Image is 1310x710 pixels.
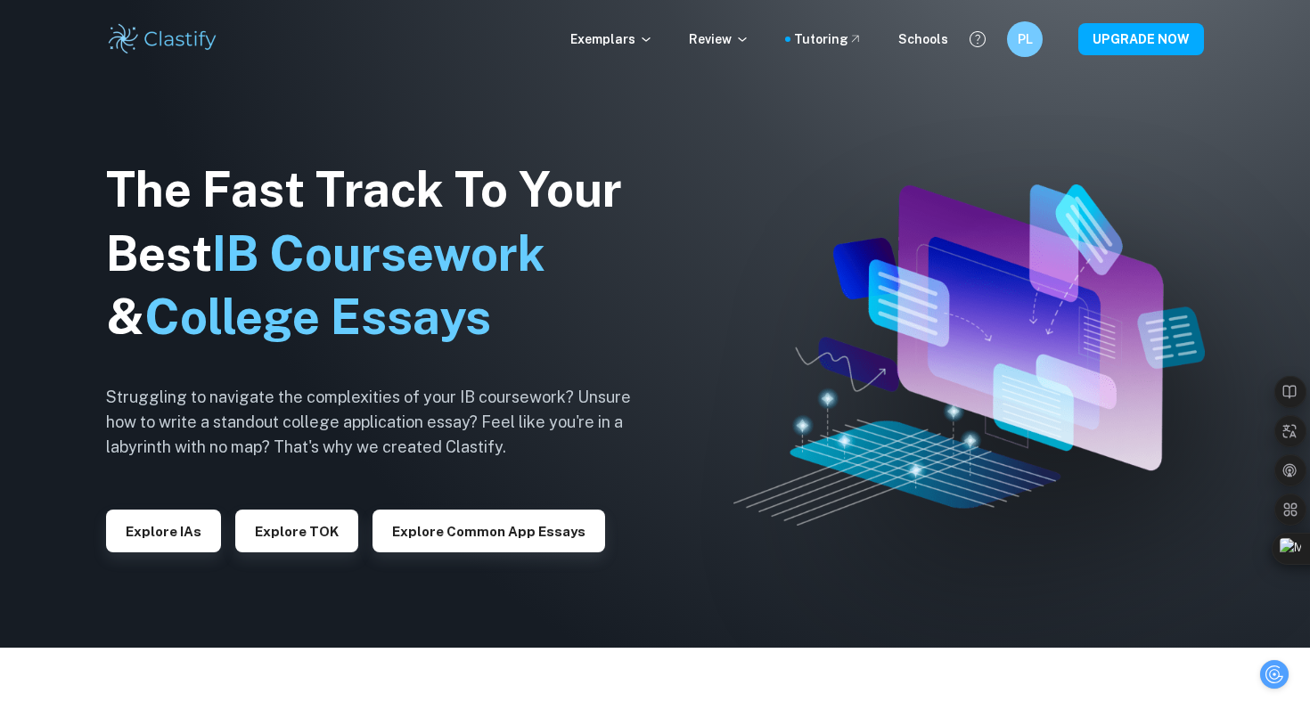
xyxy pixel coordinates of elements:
span: IB Coursework [212,225,545,282]
button: UPGRADE NOW [1078,23,1204,55]
h6: Struggling to navigate the complexities of your IB coursework? Unsure how to write a standout col... [106,385,659,460]
p: Review [689,29,749,49]
img: Clastify logo [106,21,219,57]
img: Clastify hero [733,184,1205,526]
a: Tutoring [794,29,863,49]
button: Explore TOK [235,510,358,552]
a: Explore TOK [235,522,358,539]
button: PL [1007,21,1043,57]
span: College Essays [144,289,491,345]
button: Explore Common App essays [373,510,605,552]
h6: PL [1015,29,1036,49]
button: Help and Feedback [962,24,993,54]
a: Schools [898,29,948,49]
a: Explore Common App essays [373,522,605,539]
button: Explore IAs [106,510,221,552]
h1: The Fast Track To Your Best & [106,158,659,350]
a: Explore IAs [106,522,221,539]
p: Exemplars [570,29,653,49]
